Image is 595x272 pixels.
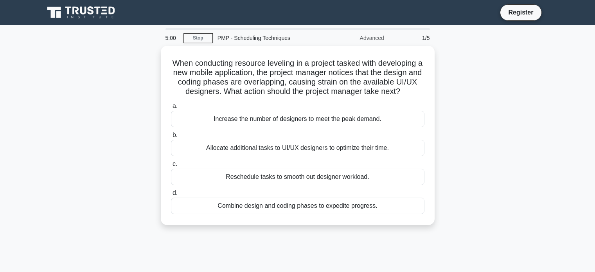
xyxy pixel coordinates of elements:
div: Combine design and coding phases to expedite progress. [171,198,424,214]
div: Reschedule tasks to smooth out designer workload. [171,169,424,185]
a: Register [503,7,538,17]
span: d. [173,189,178,196]
div: Allocate additional tasks to UI/UX designers to optimize their time. [171,140,424,156]
div: PMP - Scheduling Techniques [213,30,320,46]
div: Advanced [320,30,389,46]
a: Stop [183,33,213,43]
span: c. [173,160,177,167]
div: 5:00 [161,30,183,46]
span: b. [173,131,178,138]
span: a. [173,103,178,109]
h5: When conducting resource leveling in a project tasked with developing a new mobile application, t... [170,58,425,97]
div: 1/5 [389,30,435,46]
div: Increase the number of designers to meet the peak demand. [171,111,424,127]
